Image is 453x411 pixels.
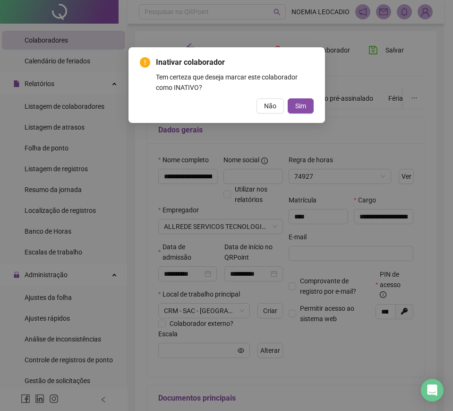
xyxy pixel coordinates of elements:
[256,98,284,114] button: Não
[264,101,276,111] span: Não
[421,379,444,402] div: Open Intercom Messenger
[156,57,314,68] span: Inativar colaborador
[288,98,314,114] button: Sim
[156,72,314,93] div: Tem certeza que deseja marcar este colaborador como INATIVO?
[295,101,306,111] span: Sim
[140,57,150,68] span: exclamation-circle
